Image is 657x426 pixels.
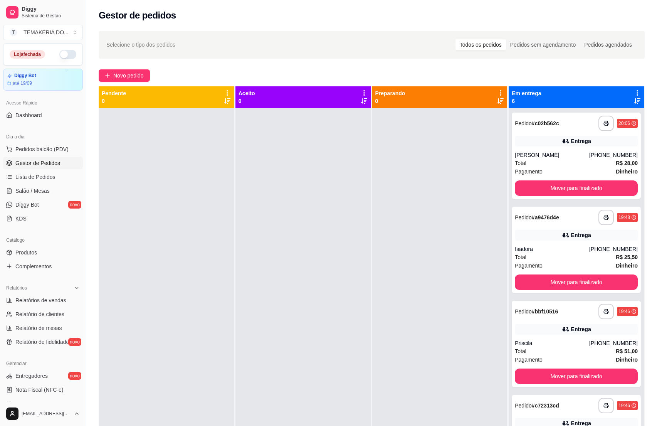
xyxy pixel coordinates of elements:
[616,254,638,260] strong: R$ 25,50
[618,402,630,409] div: 19:46
[14,73,36,79] article: Diggy Bot
[3,246,83,259] a: Produtos
[15,111,42,119] span: Dashboard
[15,215,27,222] span: KDS
[616,263,638,269] strong: Dinheiro
[106,40,175,49] span: Selecione o tipo dos pedidos
[532,120,559,126] strong: # c02b562c
[515,402,532,409] span: Pedido
[515,120,532,126] span: Pedido
[515,347,526,355] span: Total
[515,151,589,159] div: [PERSON_NAME]
[512,89,541,97] p: Em entrega
[3,185,83,197] a: Salão / Mesas
[102,89,126,97] p: Pendente
[3,97,83,109] div: Acesso Rápido
[515,253,526,261] span: Total
[3,212,83,225] a: KDS
[515,245,589,253] div: Isadora
[22,6,80,13] span: Diggy
[15,201,39,209] span: Diggy Bot
[3,322,83,334] a: Relatório de mesas
[22,13,80,19] span: Sistema de Gestão
[15,372,48,380] span: Entregadores
[13,80,32,86] article: até 19/09
[3,260,83,273] a: Complementos
[532,308,558,315] strong: # bbf10516
[571,137,591,145] div: Entrega
[515,159,526,167] span: Total
[3,404,83,423] button: [EMAIL_ADDRESS][DOMAIN_NAME]
[15,296,66,304] span: Relatórios de vendas
[3,131,83,143] div: Dia a dia
[15,159,60,167] span: Gestor de Pedidos
[571,231,591,239] div: Entrega
[10,29,17,36] span: T
[15,310,64,318] span: Relatório de clientes
[589,245,638,253] div: [PHONE_NUMBER]
[3,384,83,396] a: Nota Fiscal (NFC-e)
[3,308,83,320] a: Relatório de clientes
[375,97,405,105] p: 0
[3,336,83,348] a: Relatório de fidelidadenovo
[3,397,83,410] a: Controle de caixa
[3,294,83,306] a: Relatórios de vendas
[15,145,69,153] span: Pedidos balcão (PDV)
[3,234,83,246] div: Catálogo
[3,109,83,121] a: Dashboard
[102,97,126,105] p: 0
[22,411,71,417] span: [EMAIL_ADDRESS][DOMAIN_NAME]
[3,357,83,370] div: Gerenciar
[515,339,589,347] div: Priscila
[515,167,543,176] span: Pagamento
[3,69,83,91] a: Diggy Botaté 19/09
[3,199,83,211] a: Diggy Botnovo
[10,50,45,59] div: Loja fechada
[105,73,110,78] span: plus
[515,180,638,196] button: Mover para finalizado
[455,39,506,50] div: Todos os pedidos
[532,402,559,409] strong: # c72313cd
[239,97,255,105] p: 0
[616,168,638,175] strong: Dinheiro
[6,285,27,291] span: Relatórios
[3,25,83,40] button: Select a team
[59,50,76,59] button: Alterar Status
[616,357,638,363] strong: Dinheiro
[512,97,541,105] p: 6
[616,348,638,354] strong: R$ 51,00
[99,9,176,22] h2: Gestor de pedidos
[515,369,638,384] button: Mover para finalizado
[532,214,559,221] strong: # a9476d4e
[15,324,62,332] span: Relatório de mesas
[15,338,69,346] span: Relatório de fidelidade
[571,325,591,333] div: Entrega
[618,308,630,315] div: 19:46
[616,160,638,166] strong: R$ 28,00
[515,274,638,290] button: Mover para finalizado
[506,39,580,50] div: Pedidos sem agendamento
[515,308,532,315] span: Pedido
[113,71,144,80] span: Novo pedido
[15,400,57,407] span: Controle de caixa
[515,355,543,364] span: Pagamento
[15,386,63,394] span: Nota Fiscal (NFC-e)
[99,69,150,82] button: Novo pedido
[24,29,69,36] div: TEMAKERIA DO ...
[3,3,83,22] a: DiggySistema de Gestão
[589,151,638,159] div: [PHONE_NUMBER]
[515,261,543,270] span: Pagamento
[3,157,83,169] a: Gestor de Pedidos
[515,214,532,221] span: Pedido
[3,143,83,155] button: Pedidos balcão (PDV)
[15,263,52,270] span: Complementos
[15,173,55,181] span: Lista de Pedidos
[15,187,50,195] span: Salão / Mesas
[618,120,630,126] div: 20:06
[618,214,630,221] div: 19:48
[580,39,636,50] div: Pedidos agendados
[589,339,638,347] div: [PHONE_NUMBER]
[3,171,83,183] a: Lista de Pedidos
[15,249,37,256] span: Produtos
[239,89,255,97] p: Aceito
